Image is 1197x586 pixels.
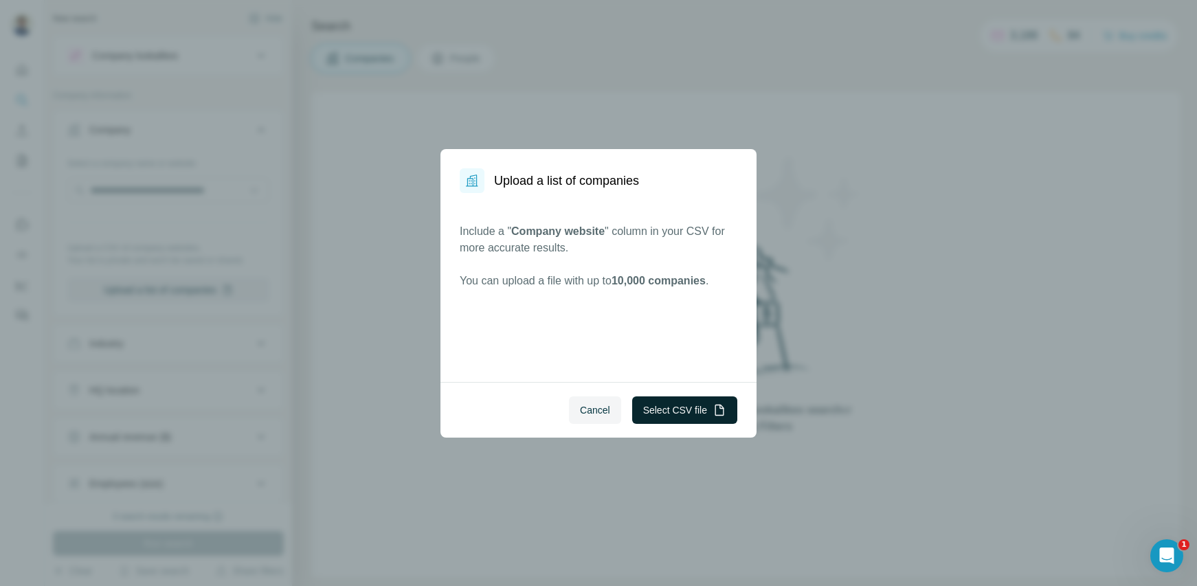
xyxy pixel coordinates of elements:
[494,171,639,190] h1: Upload a list of companies
[1178,539,1189,550] span: 1
[580,403,610,417] span: Cancel
[612,275,706,286] span: 10,000 companies
[569,396,621,424] button: Cancel
[632,396,737,424] button: Select CSV file
[460,273,737,289] p: You can upload a file with up to .
[1150,539,1183,572] iframe: Intercom live chat
[511,225,605,237] span: Company website
[460,223,737,256] p: Include a " " column in your CSV for more accurate results.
